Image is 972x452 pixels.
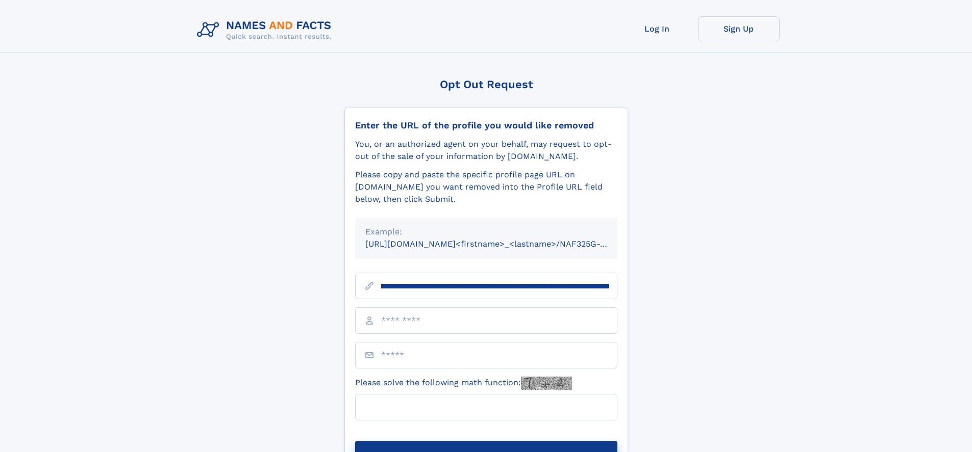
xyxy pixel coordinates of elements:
[365,239,637,249] small: [URL][DOMAIN_NAME]<firstname>_<lastname>/NAF325G-xxxxxxxx
[355,169,617,205] div: Please copy and paste the specific profile page URL on [DOMAIN_NAME] you want removed into the Pr...
[355,120,617,131] div: Enter the URL of the profile you would like removed
[355,138,617,163] div: You, or an authorized agent on your behalf, may request to opt-out of the sale of your informatio...
[344,78,628,91] div: Opt Out Request
[365,226,607,238] div: Example:
[193,16,340,44] img: Logo Names and Facts
[616,16,698,41] a: Log In
[355,377,572,390] label: Please solve the following math function:
[698,16,780,41] a: Sign Up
